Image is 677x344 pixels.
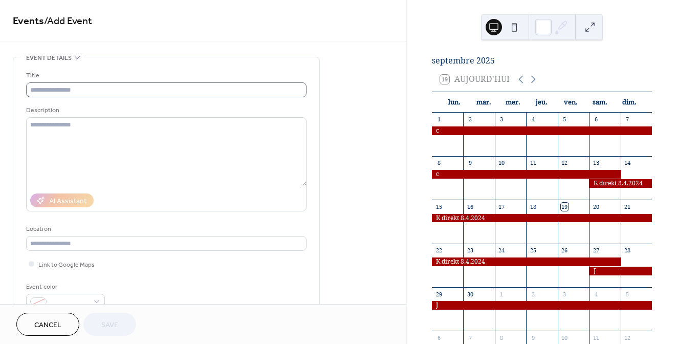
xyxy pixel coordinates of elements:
div: 4 [529,116,537,123]
div: 27 [592,247,600,254]
div: 10 [561,334,569,341]
div: K direkt 8.4.2024 [432,257,621,266]
div: 2 [466,116,474,123]
div: 19 [561,203,569,210]
div: jeu. [527,92,556,113]
div: Location [26,224,304,234]
div: 22 [435,247,443,254]
span: / Add Event [44,11,92,31]
div: c [432,170,621,179]
div: 18 [529,203,537,210]
div: 6 [435,334,443,341]
div: 7 [466,334,474,341]
div: 10 [498,159,506,167]
div: 20 [592,203,600,210]
div: 1 [435,116,443,123]
div: Description [26,105,304,116]
div: Event color [26,282,103,292]
div: 23 [466,247,474,254]
div: 9 [529,334,537,341]
div: 5 [624,290,631,298]
div: 25 [529,247,537,254]
button: Cancel [16,313,79,336]
div: c [432,126,652,135]
div: lun. [440,92,469,113]
div: 24 [498,247,506,254]
div: 2 [529,290,537,298]
div: 16 [466,203,474,210]
div: 30 [466,290,474,298]
a: Events [13,11,44,31]
div: 26 [561,247,569,254]
div: 17 [498,203,506,210]
div: mar. [469,92,498,113]
div: 1 [498,290,506,298]
div: 12 [624,334,631,341]
div: 12 [561,159,569,167]
div: 11 [529,159,537,167]
div: septembre 2025 [432,55,652,67]
div: 21 [624,203,631,210]
div: 4 [592,290,600,298]
div: 6 [592,116,600,123]
div: 3 [498,116,506,123]
span: Link to Google Maps [38,260,95,270]
div: ven. [556,92,585,113]
div: J [589,267,652,275]
div: 11 [592,334,600,341]
div: 3 [561,290,569,298]
div: 28 [624,247,631,254]
div: Title [26,70,304,81]
div: 7 [624,116,631,123]
span: Cancel [34,320,61,331]
div: 8 [498,334,506,341]
span: Event details [26,53,72,63]
div: 13 [592,159,600,167]
div: 15 [435,203,443,210]
div: K direkt 8.4.2024 [589,179,652,188]
div: 5 [561,116,569,123]
div: dim. [615,92,644,113]
div: K direkt 8.4.2024 [432,214,652,223]
div: 8 [435,159,443,167]
div: 9 [466,159,474,167]
div: mer. [498,92,528,113]
div: 14 [624,159,631,167]
div: J [432,301,652,310]
div: 29 [435,290,443,298]
div: sam. [585,92,615,113]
